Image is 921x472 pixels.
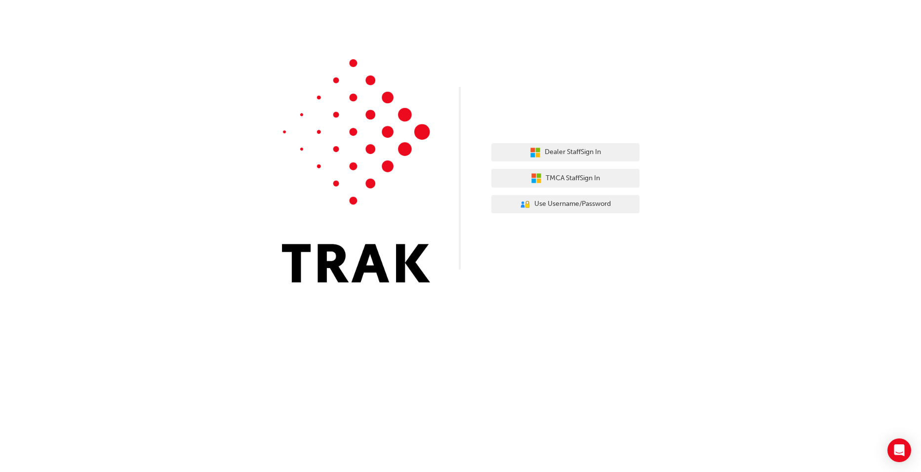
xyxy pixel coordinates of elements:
img: Trak [282,59,430,282]
span: Use Username/Password [534,198,611,210]
button: TMCA StaffSign In [491,169,640,188]
button: Use Username/Password [491,195,640,214]
span: Dealer Staff Sign In [545,147,601,158]
button: Dealer StaffSign In [491,143,640,162]
div: Open Intercom Messenger [887,438,911,462]
span: TMCA Staff Sign In [546,173,600,184]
